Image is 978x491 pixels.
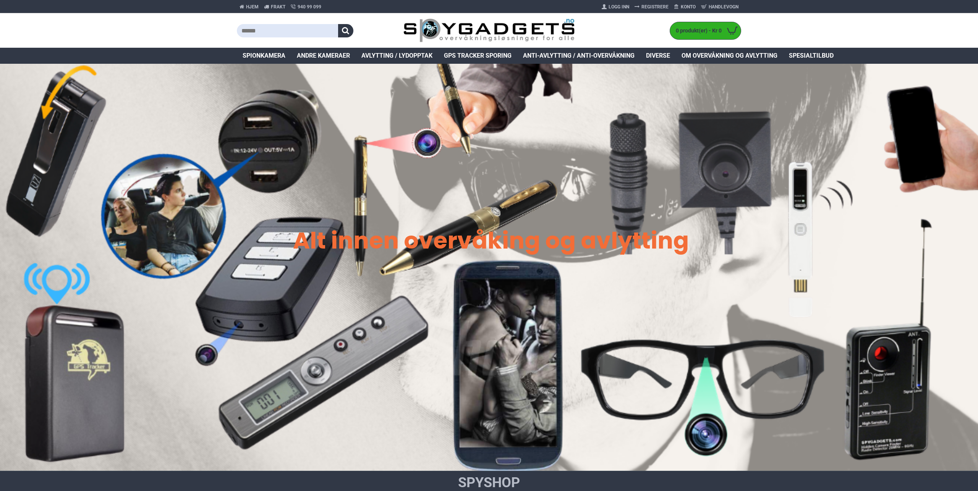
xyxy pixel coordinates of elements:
[291,48,356,64] a: Andre kameraer
[681,3,696,10] span: Konto
[438,48,517,64] a: GPS Tracker Sporing
[246,3,259,10] span: Hjem
[298,3,321,10] span: 940 99 099
[444,51,512,60] span: GPS Tracker Sporing
[670,27,724,35] span: 0 produkt(er) - Kr 0
[670,22,741,39] a: 0 produkt(er) - Kr 0
[646,51,670,60] span: Diverse
[517,48,640,64] a: Anti-avlytting / Anti-overvåkning
[599,1,632,13] a: Logg Inn
[698,1,741,13] a: Handlevogn
[632,1,671,13] a: Registrere
[682,51,777,60] span: Om overvåkning og avlytting
[297,51,350,60] span: Andre kameraer
[523,51,635,60] span: Anti-avlytting / Anti-overvåkning
[709,3,738,10] span: Handlevogn
[676,48,783,64] a: Om overvåkning og avlytting
[641,3,669,10] span: Registrere
[609,3,629,10] span: Logg Inn
[237,48,291,64] a: Spionkamera
[243,51,285,60] span: Spionkamera
[671,1,698,13] a: Konto
[356,48,438,64] a: Avlytting / Lydopptak
[640,48,676,64] a: Diverse
[361,51,432,60] span: Avlytting / Lydopptak
[783,48,839,64] a: Spesialtilbud
[789,51,834,60] span: Spesialtilbud
[271,3,285,10] span: Frakt
[403,18,575,43] img: SpyGadgets.no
